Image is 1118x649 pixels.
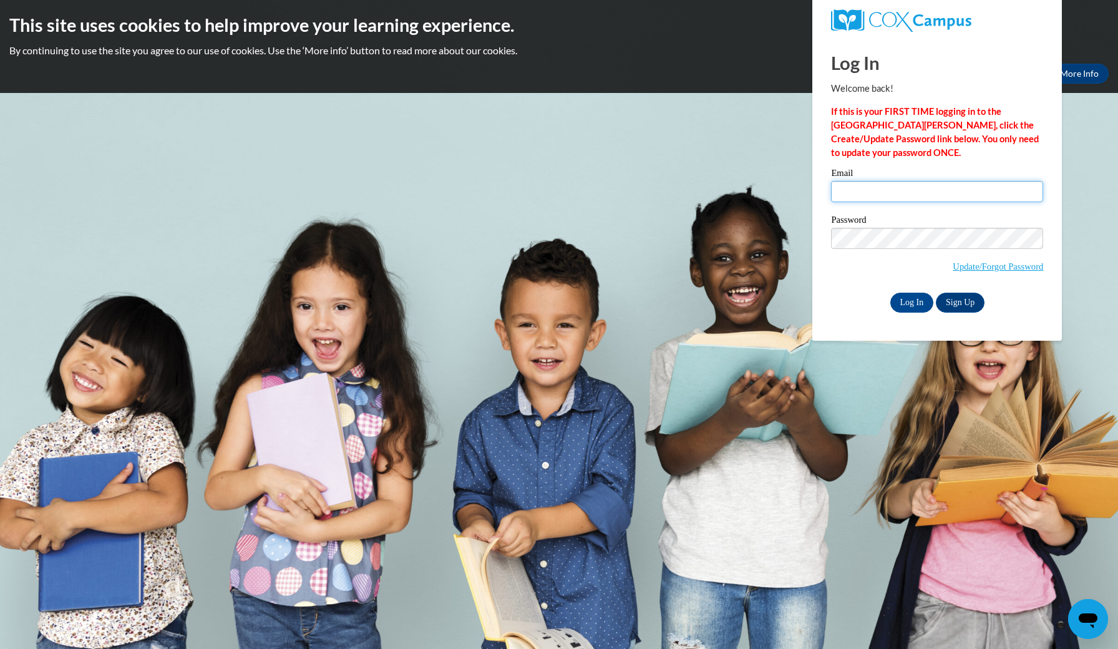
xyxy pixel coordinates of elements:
[831,168,1043,181] label: Email
[831,82,1043,95] p: Welcome back!
[953,261,1043,271] a: Update/Forgot Password
[9,44,1109,57] p: By continuing to use the site you agree to our use of cookies. Use the ‘More info’ button to read...
[831,9,1043,32] a: COX Campus
[890,293,934,313] input: Log In
[1050,64,1109,84] a: More Info
[831,106,1039,158] strong: If this is your FIRST TIME logging in to the [GEOGRAPHIC_DATA][PERSON_NAME], click the Create/Upd...
[9,12,1109,37] h2: This site uses cookies to help improve your learning experience.
[831,9,971,32] img: COX Campus
[1068,599,1108,639] iframe: Button to launch messaging window
[936,293,984,313] a: Sign Up
[831,215,1043,228] label: Password
[831,50,1043,76] h1: Log In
